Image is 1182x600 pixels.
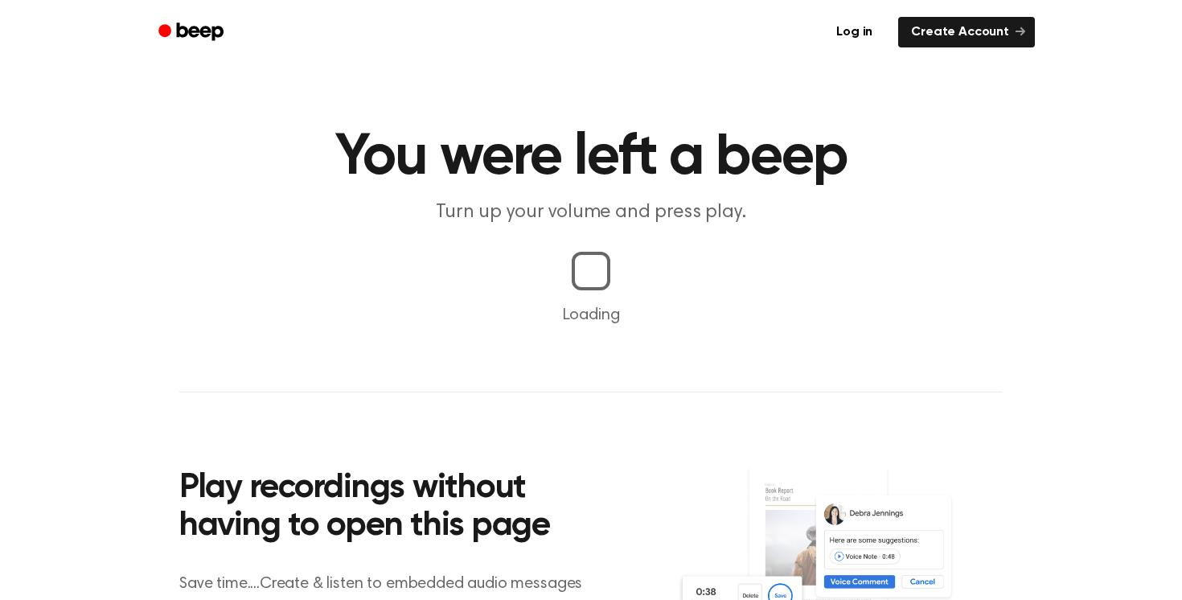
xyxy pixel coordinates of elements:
a: Beep [147,17,238,48]
h2: Play recordings without having to open this page [179,470,613,546]
p: Loading [19,303,1163,327]
a: Create Account [898,17,1035,47]
h1: You were left a beep [179,129,1003,187]
a: Log in [820,14,889,51]
p: Turn up your volume and press play. [282,199,900,226]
